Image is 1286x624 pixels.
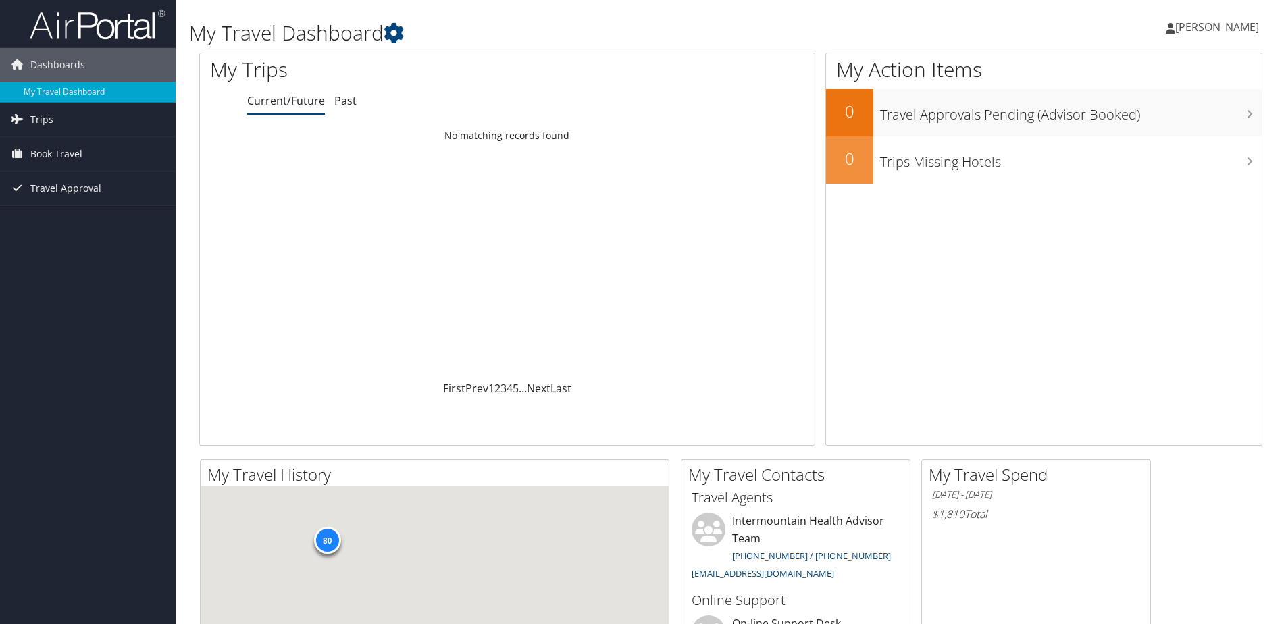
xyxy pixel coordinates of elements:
[513,381,519,396] a: 5
[732,550,891,562] a: [PHONE_NUMBER] / [PHONE_NUMBER]
[932,506,1140,521] h6: Total
[30,103,53,136] span: Trips
[443,381,465,396] a: First
[247,93,325,108] a: Current/Future
[465,381,488,396] a: Prev
[932,506,965,521] span: $1,810
[189,19,911,47] h1: My Travel Dashboard
[688,463,910,486] h2: My Travel Contacts
[494,381,500,396] a: 2
[685,513,906,585] li: Intermountain Health Advisor Team
[826,147,873,170] h2: 0
[826,136,1262,184] a: 0Trips Missing Hotels
[929,463,1150,486] h2: My Travel Spend
[550,381,571,396] a: Last
[1175,20,1259,34] span: [PERSON_NAME]
[880,99,1262,124] h3: Travel Approvals Pending (Advisor Booked)
[692,567,834,579] a: [EMAIL_ADDRESS][DOMAIN_NAME]
[334,93,357,108] a: Past
[488,381,494,396] a: 1
[826,55,1262,84] h1: My Action Items
[826,100,873,123] h2: 0
[30,172,101,205] span: Travel Approval
[880,146,1262,172] h3: Trips Missing Hotels
[527,381,550,396] a: Next
[313,527,340,554] div: 80
[500,381,507,396] a: 3
[30,137,82,171] span: Book Travel
[30,48,85,82] span: Dashboards
[507,381,513,396] a: 4
[519,381,527,396] span: …
[932,488,1140,501] h6: [DATE] - [DATE]
[692,591,900,610] h3: Online Support
[30,9,165,41] img: airportal-logo.png
[692,488,900,507] h3: Travel Agents
[207,463,669,486] h2: My Travel History
[1166,7,1272,47] a: [PERSON_NAME]
[826,89,1262,136] a: 0Travel Approvals Pending (Advisor Booked)
[200,124,815,148] td: No matching records found
[210,55,548,84] h1: My Trips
